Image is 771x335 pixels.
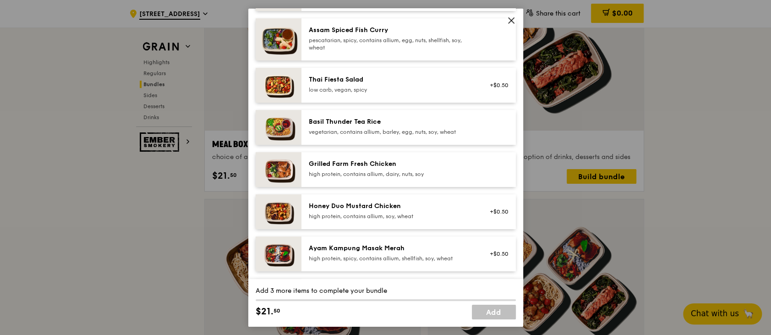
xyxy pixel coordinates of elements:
[309,212,473,220] div: high protein, contains allium, soy, wheat
[309,254,473,262] div: high protein, spicy, contains allium, shellfish, soy, wheat
[309,75,473,84] div: Thai Fiesta Salad
[309,201,473,210] div: Honey Duo Mustard Chicken
[309,170,473,177] div: high protein, contains allium, dairy, nuts, soy
[472,305,516,319] a: Add
[256,18,301,60] img: daily_normal_Assam_Spiced_Fish_Curry__Horizontal_.jpg
[256,286,516,296] div: Add 3 more items to complete your bundle
[484,208,509,215] div: +$0.50
[484,250,509,257] div: +$0.50
[273,307,280,314] span: 50
[309,36,473,51] div: pescatarian, spicy, contains allium, egg, nuts, shellfish, soy, wheat
[256,110,301,144] img: daily_normal_HORZ-Basil-Thunder-Tea-Rice.jpg
[309,86,473,93] div: low carb, vegan, spicy
[309,25,473,34] div: Assam Spiced Fish Curry
[484,81,509,88] div: +$0.50
[256,278,301,313] img: daily_normal_Mentai-Mayonnaise-Aburi-Salmon-HORZ.jpg
[309,243,473,253] div: Ayam Kampung Masak Merah
[309,117,473,126] div: Basil Thunder Tea Rice
[256,152,301,187] img: daily_normal_HORZ-Grilled-Farm-Fresh-Chicken.jpg
[309,128,473,135] div: vegetarian, contains allium, barley, egg, nuts, soy, wheat
[256,67,301,102] img: daily_normal_Thai_Fiesta_Salad__Horizontal_.jpg
[256,236,301,271] img: daily_normal_Ayam_Kampung_Masak_Merah_Horizontal_.jpg
[256,305,273,319] span: $21.
[256,194,301,229] img: daily_normal_Honey_Duo_Mustard_Chicken__Horizontal_.jpg
[309,159,473,168] div: Grilled Farm Fresh Chicken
